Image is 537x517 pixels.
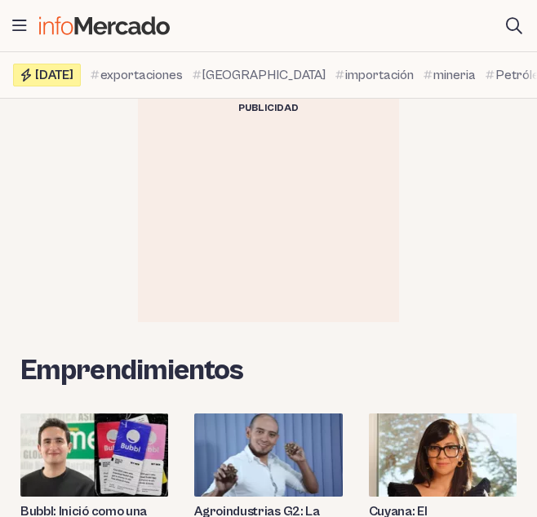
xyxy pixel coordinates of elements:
img: agroindustrias g2 emprendimiento [194,413,342,497]
img: Cuyana emprendimiento [369,413,517,497]
span: importación [345,65,414,85]
span: [DATE] [35,68,73,82]
span: exportaciones [100,65,183,85]
span: Emprendimientos [20,355,244,387]
div: Publicidad [138,99,399,118]
span: [GEOGRAPHIC_DATA] [202,65,326,85]
img: Infomercado Ecuador logo [39,16,170,35]
iframe: Advertisement [146,118,391,322]
a: exportaciones [91,65,183,85]
a: mineria [424,65,476,85]
span: mineria [433,65,476,85]
img: Bubbl red social [20,413,168,497]
a: [GEOGRAPHIC_DATA] [193,65,326,85]
a: importación [335,65,414,85]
